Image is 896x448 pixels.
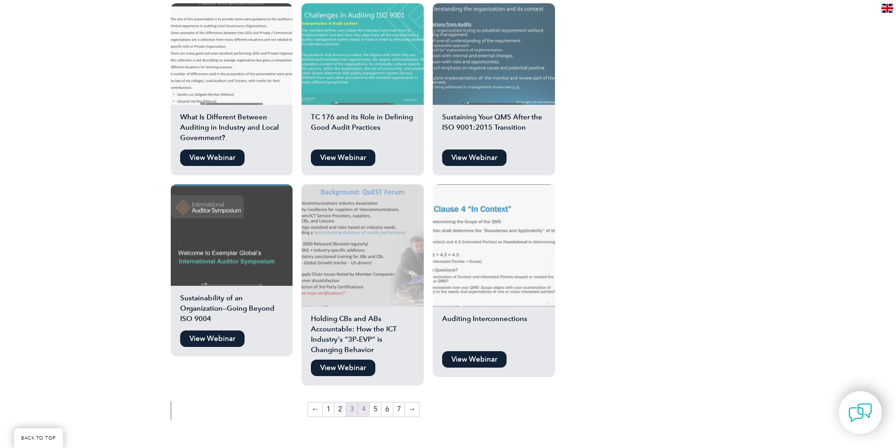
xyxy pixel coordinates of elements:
img: Holding CBs and ABs Accountable: How the ICT Industry's "3P-EVP" is Changing Behavior [301,184,424,307]
a: View Webinar [180,330,245,347]
img: contact-chat.png [848,401,872,424]
a: Page 4 [358,402,369,417]
a: Holding CBs and ABs Accountable: How the ICT Industry’s “3P-EVP” is Changing Behavior [301,184,424,355]
a: Sustainability of an Organization—Going Beyond ISO 9004 [171,184,293,326]
a: What Is Different Between Auditing in Industry and Local Government? [171,3,293,145]
a: Page 7 [393,402,404,417]
h2: What Is Different Between Auditing in Industry and Local Government? [171,112,293,145]
a: View Webinar [311,149,375,166]
a: TC 176 and its Role in Defining Good Audit Practices [301,3,424,145]
nav: Product Pagination [171,401,556,420]
h2: Holding CBs and ABs Accountable: How the ICT Industry’s “3P-EVP” is Changing Behavior [301,314,424,355]
a: View Webinar [311,360,375,376]
a: Page 1 [323,402,334,417]
a: → [405,402,419,417]
a: Auditing Interconnections [433,184,555,346]
img: Sustainability of an Organization—Going Beyond ISO 9004 [171,184,293,286]
img: en [881,4,893,13]
a: BACK TO TOP [14,428,63,448]
h2: Auditing Interconnections [433,314,555,346]
a: View Webinar [442,149,507,166]
a: Page 2 [334,402,346,417]
img: Sustaining Your QMS After the ISO 9001:2015 Transition [433,3,555,105]
span: Page 3 [346,402,357,417]
img: TC 176 and its Role in Defining Good Audit Practices [301,3,424,105]
a: View Webinar [180,149,245,166]
h2: Sustainability of an Organization—Going Beyond ISO 9004 [171,293,293,326]
img: What Is Different Between Auditing in Industry and Local Government? [171,3,293,105]
a: Page 5 [370,402,381,417]
a: ← [308,402,322,417]
img: Auditing Interconnections [433,184,555,307]
h2: Sustaining Your QMS After the ISO 9001:2015 Transition [433,112,555,145]
a: Sustaining Your QMS After the ISO 9001:2015 Transition [433,3,555,145]
a: View Webinar [442,351,507,368]
h2: TC 176 and its Role in Defining Good Audit Practices [301,112,424,145]
a: Page 6 [381,402,393,417]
